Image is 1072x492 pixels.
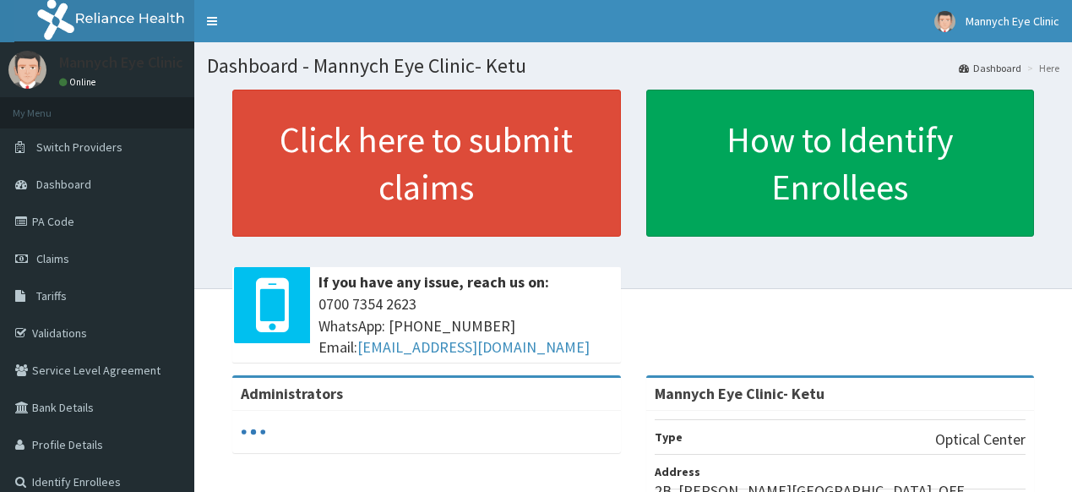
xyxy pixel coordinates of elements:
[646,90,1035,237] a: How to Identify Enrollees
[357,337,590,357] a: [EMAIL_ADDRESS][DOMAIN_NAME]
[1023,61,1059,75] li: Here
[241,419,266,445] svg: audio-loading
[966,14,1059,29] span: Mannych Eye Clinic
[318,272,549,292] b: If you have any issue, reach us on:
[36,177,91,192] span: Dashboard
[36,139,122,155] span: Switch Providers
[655,464,700,479] b: Address
[241,384,343,403] b: Administrators
[207,55,1059,77] h1: Dashboard - Mannych Eye Clinic- Ketu
[318,293,612,358] span: 0700 7354 2623 WhatsApp: [PHONE_NUMBER] Email:
[232,90,621,237] a: Click here to submit claims
[655,384,824,403] strong: Mannych Eye Clinic- Ketu
[59,76,100,88] a: Online
[36,251,69,266] span: Claims
[59,55,183,70] p: Mannych Eye Clinic
[36,288,67,303] span: Tariffs
[655,429,683,445] b: Type
[959,61,1021,75] a: Dashboard
[8,51,46,89] img: User Image
[935,429,1026,451] p: Optical Center
[934,11,955,32] img: User Image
